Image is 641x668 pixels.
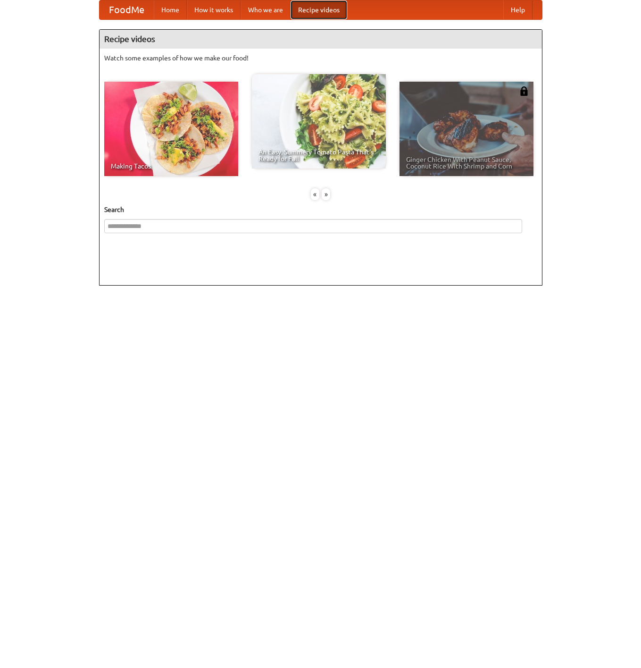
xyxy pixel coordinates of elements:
a: Help [503,0,533,19]
a: Home [154,0,187,19]
a: Recipe videos [291,0,347,19]
a: How it works [187,0,241,19]
span: An Easy, Summery Tomato Pasta That's Ready for Fall [258,149,379,162]
h5: Search [104,205,537,214]
span: Making Tacos [111,163,232,169]
a: An Easy, Summery Tomato Pasta That's Ready for Fall [252,74,386,169]
h4: Recipe videos [100,30,542,49]
p: Watch some examples of how we make our food! [104,53,537,63]
a: Who we are [241,0,291,19]
div: « [311,188,319,200]
div: » [322,188,330,200]
img: 483408.png [519,86,529,96]
a: FoodMe [100,0,154,19]
a: Making Tacos [104,82,238,176]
